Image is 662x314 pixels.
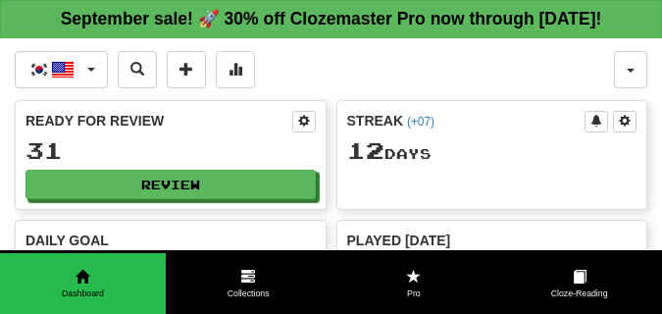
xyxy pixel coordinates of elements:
[25,138,316,163] div: 31
[331,288,497,300] span: Pro
[347,231,451,250] span: Played [DATE]
[407,115,434,129] a: (+07)
[347,111,586,131] div: Streak
[61,9,602,28] strong: September sale! 🚀 30% off Clozemaster Pro now through [DATE]!
[347,138,637,164] div: Day s
[216,51,255,88] button: More stats
[347,136,384,164] span: 12
[25,111,292,131] div: Ready for Review
[167,51,206,88] button: Add sentence to collection
[496,288,662,300] span: Cloze-Reading
[118,51,157,88] button: Search sentences
[166,288,331,300] span: Collections
[25,231,316,250] div: Daily Goal
[25,170,316,199] button: Review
